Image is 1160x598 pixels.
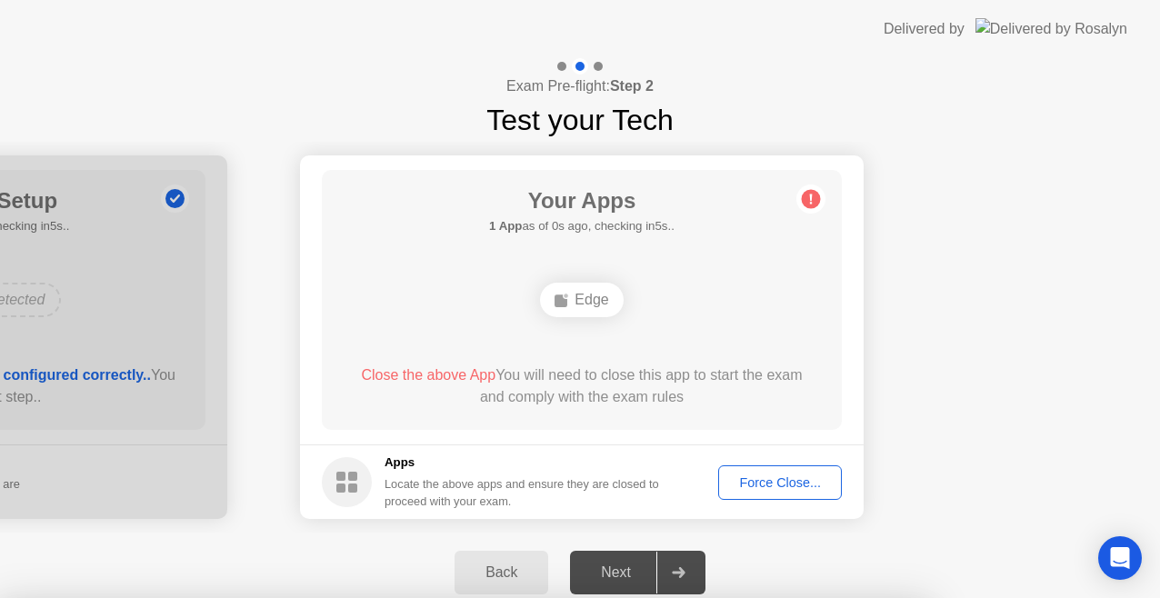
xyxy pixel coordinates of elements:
div: Edge [540,283,623,317]
div: You will need to close this app to start the exam and comply with the exam rules [348,364,816,408]
h1: Test your Tech [486,98,674,142]
div: Back [460,564,543,581]
div: Delivered by [884,18,965,40]
div: Locate the above apps and ensure they are closed to proceed with your exam. [385,475,660,510]
span: Close the above App [361,367,495,383]
h4: Exam Pre-flight: [506,75,654,97]
b: 1 App [489,219,522,233]
div: Force Close... [725,475,835,490]
h5: as of 0s ago, checking in5s.. [489,217,675,235]
img: Delivered by Rosalyn [975,18,1127,39]
b: Step 2 [610,78,654,94]
h1: Your Apps [489,184,675,217]
div: Open Intercom Messenger [1098,536,1142,580]
h5: Apps [385,453,660,472]
div: Next [575,564,656,581]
